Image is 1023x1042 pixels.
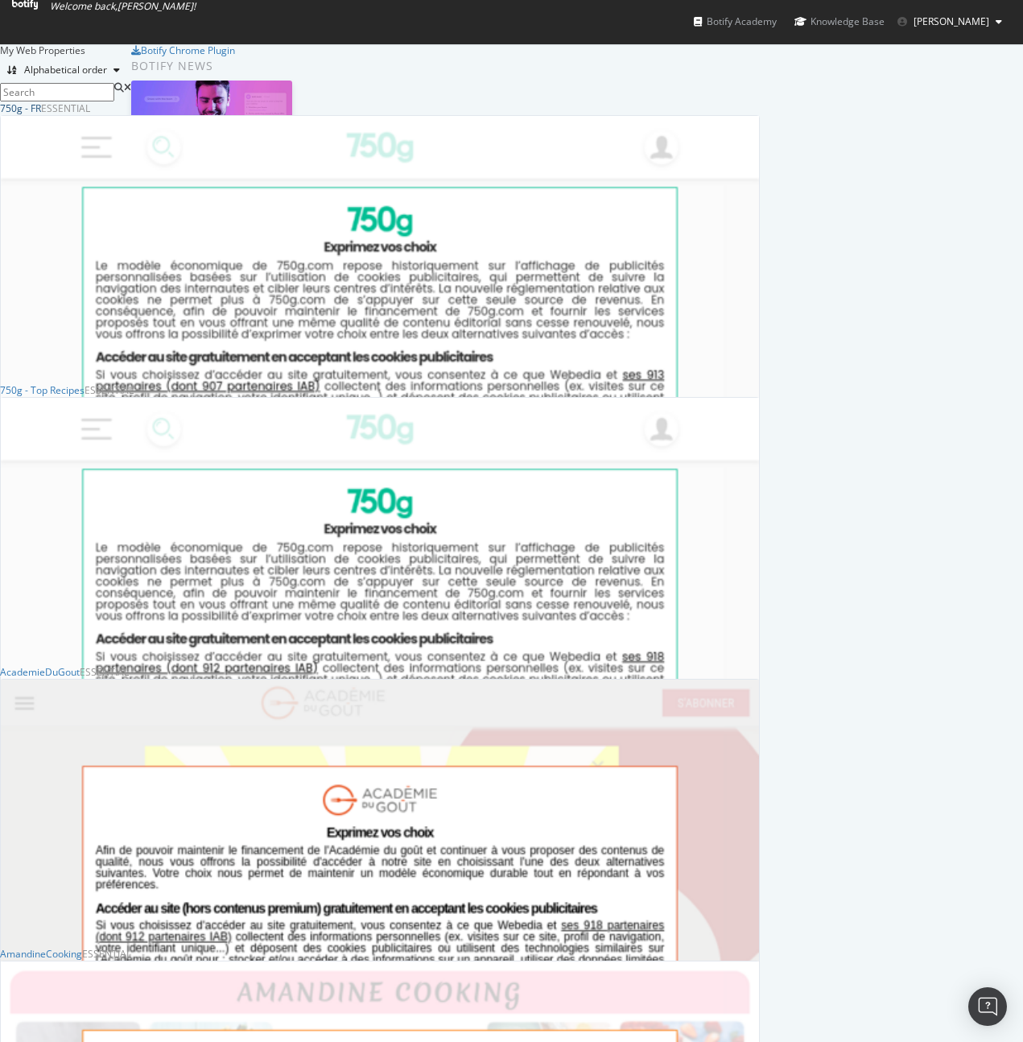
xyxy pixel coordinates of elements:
div: Essential [85,383,134,397]
div: Botify news [131,57,501,75]
div: Essential [41,101,90,115]
img: www.750g.com [1,116,759,723]
div: Botify Academy [694,14,777,30]
div: Open Intercom Messenger [968,987,1007,1026]
img: 750g-TopRecipes.com [1,398,759,1005]
div: Essential [80,665,129,679]
div: Knowledge Base [794,14,885,30]
button: [PERSON_NAME] [885,9,1015,35]
div: Alphabetical order [24,65,107,75]
div: Botify Chrome Plugin [141,43,235,57]
a: Botify Chrome Plugin [131,43,235,57]
span: Mickaël DELTEIL [914,14,989,28]
div: Essential [82,947,131,961]
img: How to Prioritize and Accelerate Technical SEO with Botify Assist [131,81,292,165]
